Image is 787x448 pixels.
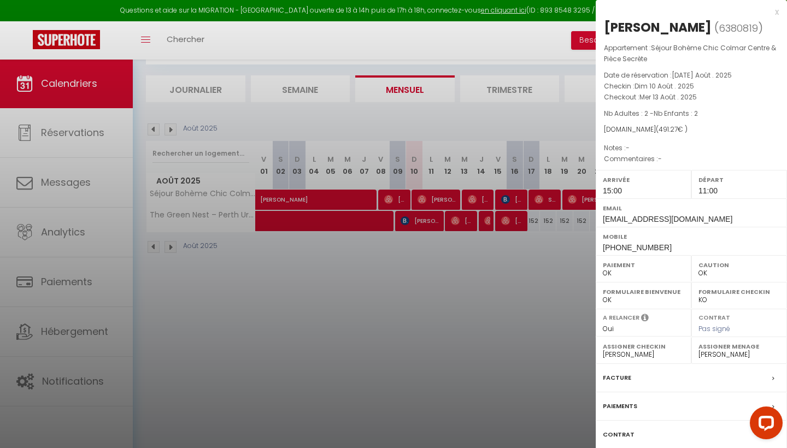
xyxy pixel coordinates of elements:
[698,174,780,185] label: Départ
[698,313,730,320] label: Contrat
[698,286,780,297] label: Formulaire Checkin
[672,70,732,80] span: [DATE] Août . 2025
[603,186,622,195] span: 15:00
[659,125,678,134] span: 491.27
[654,109,698,118] span: Nb Enfants : 2
[603,372,631,384] label: Facture
[604,143,779,154] p: Notes :
[603,286,684,297] label: Formulaire Bienvenue
[639,92,697,102] span: Mer 13 Août . 2025
[604,43,779,64] p: Appartement :
[603,215,732,223] span: [EMAIL_ADDRESS][DOMAIN_NAME]
[603,243,672,252] span: [PHONE_NUMBER]
[603,400,637,412] label: Paiements
[635,81,694,91] span: Dim 10 Août . 2025
[603,174,684,185] label: Arrivée
[604,70,779,81] p: Date de réservation :
[698,341,780,352] label: Assigner Menage
[603,260,684,270] label: Paiement
[604,43,776,63] span: Séjour Bohème Chic Colmar Centre & Pièce Secrète
[698,324,730,333] span: Pas signé
[656,125,688,134] span: ( € )
[641,313,649,325] i: Sélectionner OUI si vous souhaiter envoyer les séquences de messages post-checkout
[658,154,662,163] span: -
[603,429,635,440] label: Contrat
[604,125,779,135] div: [DOMAIN_NAME]
[603,203,780,214] label: Email
[719,21,758,35] span: 6380819
[604,92,779,103] p: Checkout :
[604,154,779,164] p: Commentaires :
[603,313,639,322] label: A relancer
[603,341,684,352] label: Assigner Checkin
[741,402,787,448] iframe: LiveChat chat widget
[596,5,779,19] div: x
[714,20,763,36] span: ( )
[603,231,780,242] label: Mobile
[604,109,698,118] span: Nb Adultes : 2 -
[604,19,712,36] div: [PERSON_NAME]
[604,81,779,92] p: Checkin :
[626,143,630,152] span: -
[698,186,718,195] span: 11:00
[698,260,780,270] label: Caution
